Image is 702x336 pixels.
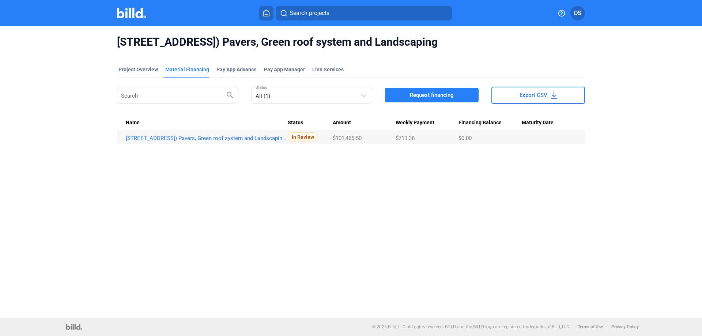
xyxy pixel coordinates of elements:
div: Maturity Date [522,120,576,126]
span: [STREET_ADDRESS]) Pavers, Green roof system and Landscaping [117,35,585,49]
span: Amount [333,120,351,126]
mat-select-trigger: All (1) [256,93,270,99]
span: Maturity Date [522,120,554,126]
img: Billd Company Logo [117,8,146,18]
button: DS [570,6,585,20]
button: Export CSV [491,87,585,104]
div: Lien Services [312,66,344,73]
span: Request financing [410,91,454,99]
div: Amount [333,120,396,126]
a: [STREET_ADDRESS]) Pavers, Green roof system and Landscaping_MF_1 [126,135,288,141]
b: Privacy Policy [611,324,639,329]
span: $0.00 [458,135,472,141]
div: Weekly Payment [396,120,458,126]
span: $713.36 [396,135,415,141]
span: Status [288,120,303,126]
span: Name [126,120,140,126]
span: In Review [288,132,318,141]
span: Export CSV [520,91,547,99]
div: Material Financing [165,66,209,73]
span: DS [574,9,581,18]
span: $101,465.50 [333,135,362,141]
div: Name [126,120,288,126]
mat-icon: search [226,90,234,99]
button: Search projects [276,6,452,20]
img: logo [66,324,82,330]
div: Project Overview [118,66,158,73]
span: Financing Balance [458,120,502,126]
p: © 2025 Billd, LLC. All rights reserved. BILLD and the BILLD logo are registered trademarks of Bil... [372,324,570,329]
div: Pay App Advance [216,66,257,73]
div: Status [288,120,333,126]
span: Weekly Payment [396,120,434,126]
p: | [607,324,608,329]
div: Financing Balance [458,120,521,126]
span: Pay App Manager [264,66,305,73]
button: Request financing [385,88,479,102]
span: Search projects [290,9,329,18]
b: Terms of Use [578,324,603,329]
